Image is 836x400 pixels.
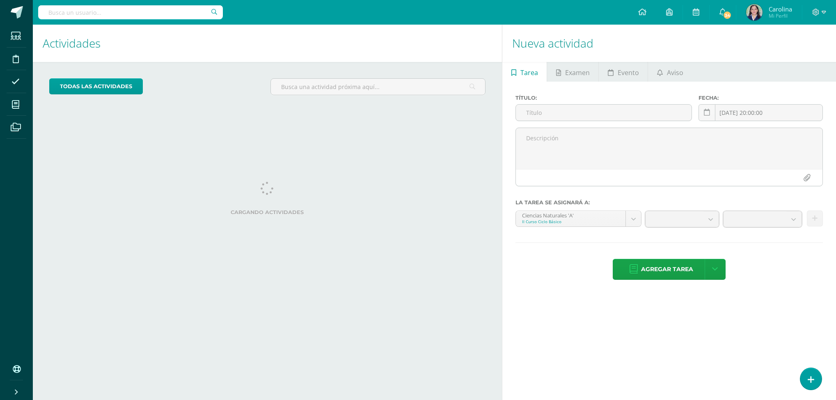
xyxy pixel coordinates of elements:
img: 0e4f86142828c9c674330d8c6b666712.png [746,4,763,21]
div: Ciencias Naturales 'A' [522,211,619,219]
label: Cargando actividades [49,209,486,215]
input: Busca un usuario... [38,5,223,19]
input: Fecha de entrega [699,105,822,121]
a: Evento [599,62,648,82]
a: Tarea [502,62,547,82]
a: Ciencias Naturales 'A'II Curso Ciclo Básico [516,211,641,226]
span: Tarea [520,63,538,82]
span: Evento [618,63,639,82]
a: Aviso [648,62,692,82]
h1: Actividades [43,25,492,62]
h1: Nueva actividad [512,25,826,62]
label: Título: [515,95,692,101]
span: Aviso [667,63,683,82]
a: todas las Actividades [49,78,143,94]
span: 34 [723,11,732,20]
span: Carolina [769,5,792,13]
label: La tarea se asignará a: [515,199,823,206]
input: Busca una actividad próxima aquí... [271,79,485,95]
span: Examen [565,63,590,82]
input: Título [516,105,692,121]
span: Mi Perfil [769,12,792,19]
div: II Curso Ciclo Básico [522,219,619,224]
span: Agregar tarea [641,259,693,279]
a: Examen [547,62,598,82]
label: Fecha: [699,95,823,101]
